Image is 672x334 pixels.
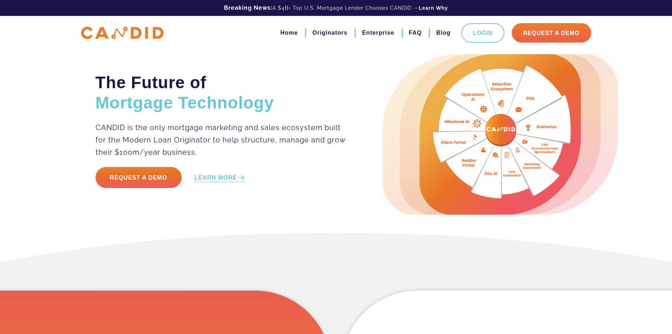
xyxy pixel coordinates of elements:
[312,27,347,39] a: Originators
[194,174,246,182] a: LEARN MORE
[362,27,394,39] a: Enterprise
[461,23,504,43] a: Login
[419,4,448,12] a: Learn Why
[96,93,274,112] span: Mortgage Technology
[96,121,346,158] p: CANDID is the only mortgage marketing and sales ecosystem built for the Modern Loan Originator to...
[81,27,164,39] img: CANDID APP
[512,23,591,43] a: Request A Demo
[409,27,422,39] a: FAQ
[383,54,618,215] img: Candid Hero Image
[96,167,182,188] a: Request a Demo
[280,27,298,39] a: Home
[436,27,451,39] a: Blog
[96,72,346,113] h2: The Future of
[224,4,272,11] b: Breaking News:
